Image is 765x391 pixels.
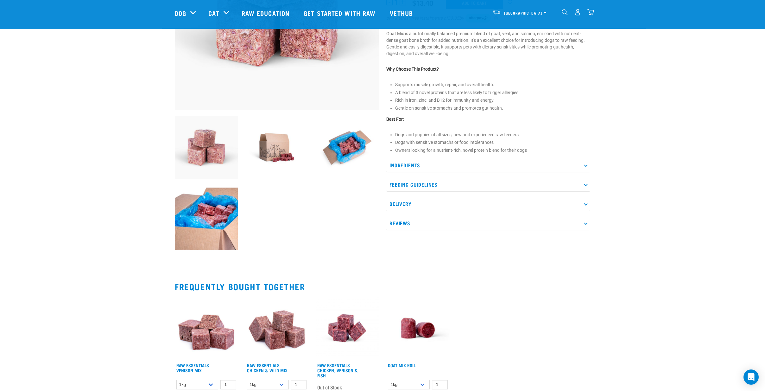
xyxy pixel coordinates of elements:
p: Reviews [386,216,590,230]
p: Feeding Guidelines [386,177,590,192]
li: Dogs with sensitive stomachs or food intolerances [395,139,590,146]
h2: Frequently bought together [175,282,590,292]
p: Delivery [386,197,590,211]
li: Dogs and puppies of all sizes, new and experienced raw feeders [395,131,590,138]
img: Raw Essentials Bulk 10kg Raw Dog Food Box Exterior Design [245,116,308,179]
li: Gentle on sensitive stomachs and promotes gut health. [395,105,590,112]
a: Raw Education [235,0,297,26]
li: A blend of 3 novel proteins that are less likely to trigger allergies. [395,89,590,96]
div: Open Intercom Messenger [743,369,759,385]
a: Raw Essentials Chicken, Venison & Fish [317,364,358,376]
li: Rich in iron, zinc, and B12 for immunity and energy. [395,97,590,104]
img: van-moving.png [492,9,501,15]
img: Chicken Venison mix 1655 [316,297,379,360]
img: home-icon@2x.png [587,9,594,16]
a: Cat [208,8,219,18]
p: Goat Mix is a nutritionally balanced premium blend of goat, veal, and salmon, enriched with nutri... [386,30,590,57]
img: home-icon-1@2x.png [562,9,568,15]
a: Raw Essentials Venison Mix [176,364,209,371]
input: 1 [291,380,307,390]
li: Owners looking for a nutrient-rich, novel protein blend for their dogs [395,147,590,154]
img: user.png [574,9,581,16]
input: 1 [432,380,448,390]
p: Ingredients [386,158,590,172]
strong: Why Choose This Product? [386,67,439,72]
img: 1113 RE Venison Mix 01 [175,297,238,360]
span: [GEOGRAPHIC_DATA] [504,12,542,14]
a: Dog [175,8,186,18]
img: Raw Essentials 2024 July2597 [175,188,238,251]
img: Raw Essentials Bulk 10kg Raw Dog Food Box [316,116,379,179]
a: Get started with Raw [297,0,383,26]
img: Goat M Ix 38448 [175,116,238,179]
img: Raw Essentials Chicken Lamb Beef Bulk Minced Raw Dog Food Roll Unwrapped [386,297,449,360]
li: Supports muscle growth, repair, and overall health. [395,81,590,88]
a: Raw Essentials Chicken & Wild Mix [247,364,288,371]
strong: Best For: [386,117,404,122]
a: Goat Mix Roll [388,364,416,366]
img: Pile Of Cubed Chicken Wild Meat Mix [245,297,308,360]
a: Vethub [383,0,421,26]
input: 1 [220,380,236,390]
